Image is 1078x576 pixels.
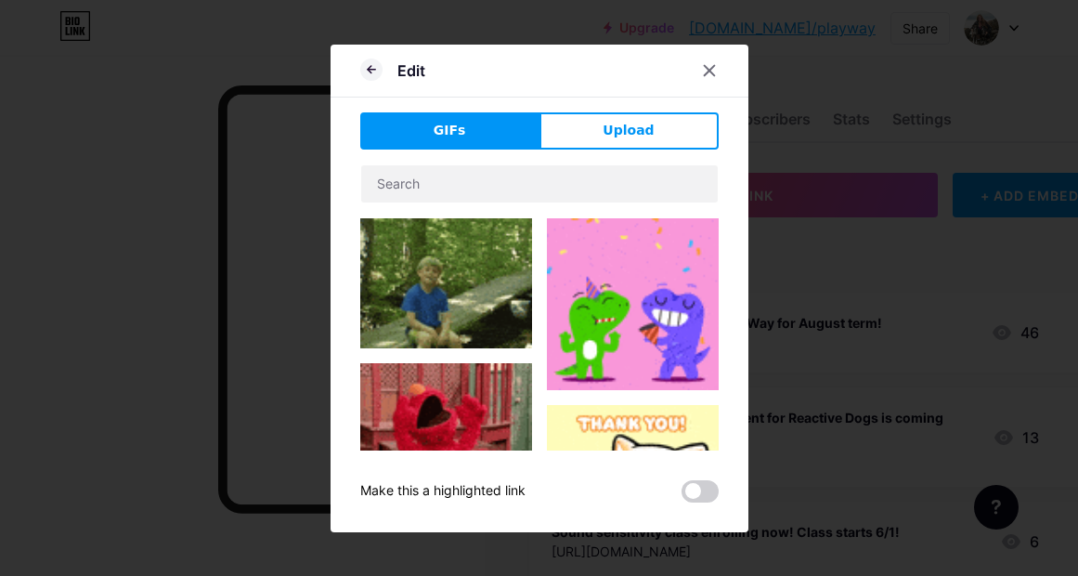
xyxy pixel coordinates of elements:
[397,59,425,82] div: Edit
[360,112,539,150] button: GIFs
[360,363,532,494] img: Gihpy
[547,218,719,390] img: Gihpy
[361,165,718,203] input: Search
[539,112,719,150] button: Upload
[434,121,466,140] span: GIFs
[360,218,532,349] img: Gihpy
[603,121,654,140] span: Upload
[360,480,526,503] div: Make this a highlighted link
